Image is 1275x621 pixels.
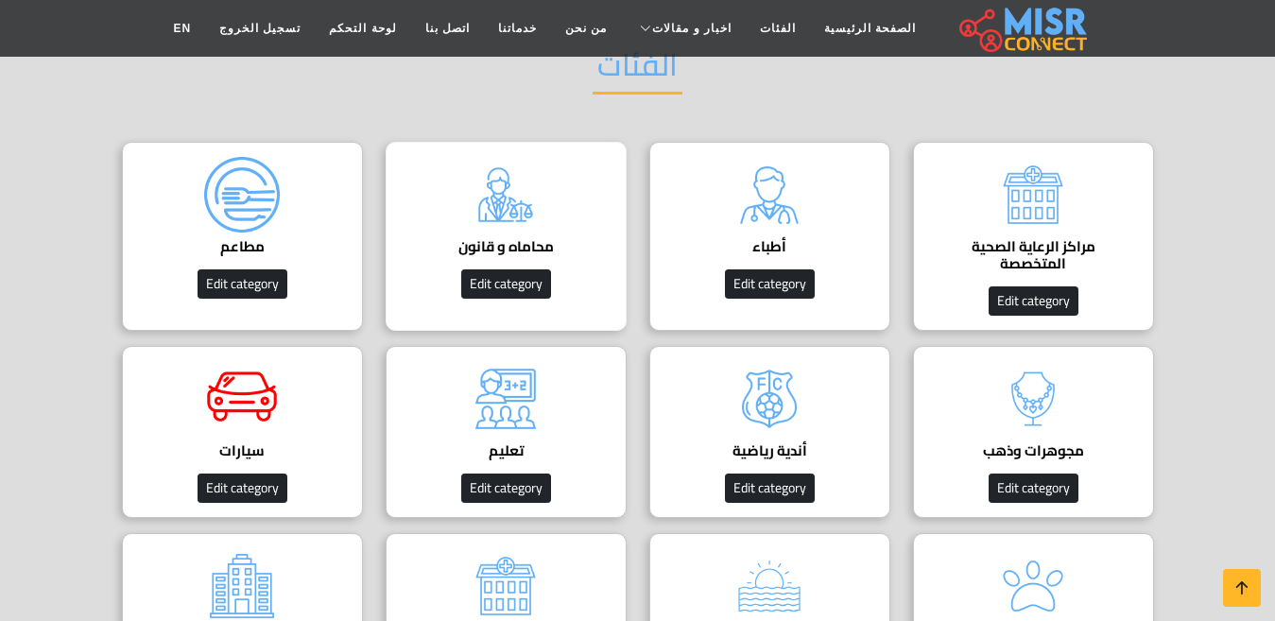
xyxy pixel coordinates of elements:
[732,157,807,233] img: xxDvte2rACURW4jjEBBw.png
[198,474,287,503] button: Edit category
[111,346,374,518] a: سيارات Edit category
[205,10,315,46] a: تسجيل الخروج
[461,269,551,299] button: Edit category
[468,361,543,437] img: ngYy9LS4RTXks1j5a4rs.png
[746,10,810,46] a: الفئات
[198,269,287,299] button: Edit category
[725,269,815,299] button: Edit category
[679,238,861,255] h4: أطباء
[151,442,334,459] h4: سيارات
[204,361,280,437] img: wk90P3a0oSt1z8M0TTcP.gif
[995,361,1071,437] img: Y7cyTjSJwvbnVhRuEY4s.png
[638,346,902,518] a: أندية رياضية Edit category
[484,10,551,46] a: خدماتنا
[959,5,1086,52] img: main.misr_connect
[551,10,621,46] a: من نحن
[902,346,1165,518] a: مجوهرات وذهب Edit category
[411,10,484,46] a: اتصل بنا
[995,157,1071,233] img: ocughcmPjrl8PQORMwSi.png
[461,474,551,503] button: Edit category
[725,474,815,503] button: Edit category
[989,474,1078,503] button: Edit category
[652,20,732,37] span: اخبار و مقالات
[315,10,410,46] a: لوحة التحكم
[989,286,1078,316] button: Edit category
[942,238,1125,272] h4: مراكز الرعاية الصحية المتخصصة
[374,142,638,331] a: محاماه و قانون Edit category
[415,442,597,459] h4: تعليم
[468,157,543,233] img: raD5cjLJU6v6RhuxWSJh.png
[111,142,374,331] a: مطاعم Edit category
[415,238,597,255] h4: محاماه و قانون
[810,10,930,46] a: الصفحة الرئيسية
[204,157,280,233] img: Q3ta4DmAU2DzmJH02TCc.png
[159,10,205,46] a: EN
[374,346,638,518] a: تعليم Edit category
[151,238,334,255] h4: مطاعم
[638,142,902,331] a: أطباء Edit category
[942,442,1125,459] h4: مجوهرات وذهب
[621,10,746,46] a: اخبار و مقالات
[593,46,682,95] h2: الفئات
[902,142,1165,331] a: مراكز الرعاية الصحية المتخصصة Edit category
[732,361,807,437] img: jXxomqflUIMFo32sFYfN.png
[679,442,861,459] h4: أندية رياضية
